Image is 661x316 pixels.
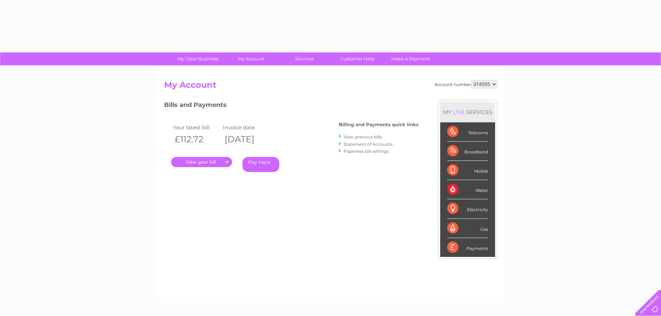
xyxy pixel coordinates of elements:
[171,123,221,132] td: Your latest bill
[447,161,488,180] div: Mobile
[171,157,232,167] a: .
[164,80,497,93] h2: My Account
[164,100,419,112] h3: Bills and Payments
[344,149,389,154] a: Paperless bill settings
[222,52,280,65] a: My Account
[382,52,440,65] a: Make A Payment
[221,132,272,146] th: [DATE]
[275,52,333,65] a: Services
[435,80,497,88] div: Account number
[344,142,393,147] a: Statement of Accounts
[440,102,495,122] div: MY SERVICES
[329,52,386,65] a: Customer Help
[169,52,227,65] a: My Clear Business
[242,157,279,172] a: Pay Here
[451,109,466,115] div: LIVE
[344,134,382,139] a: View previous bills
[447,238,488,257] div: Payments
[447,219,488,238] div: Gas
[447,142,488,161] div: Broadband
[171,132,221,146] th: £112.72
[447,180,488,199] div: Water
[447,122,488,142] div: Telecoms
[221,123,272,132] td: Invoice date
[339,122,419,127] h4: Billing and Payments quick links
[447,199,488,218] div: Electricity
